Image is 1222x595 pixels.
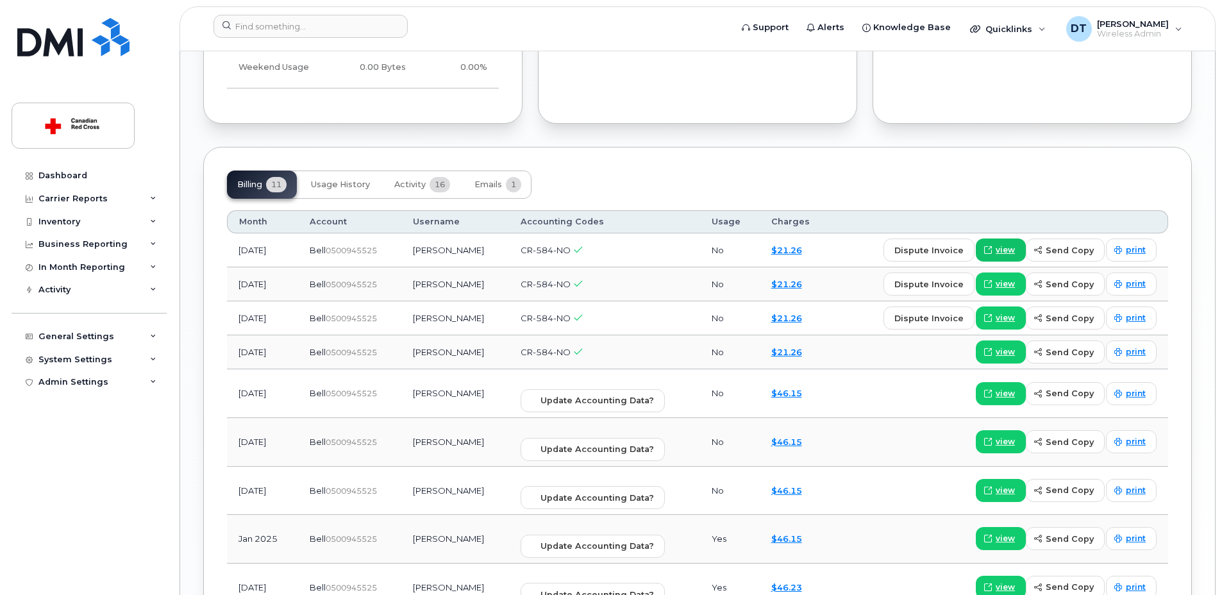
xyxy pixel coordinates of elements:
[1026,340,1105,364] button: send copy
[401,210,509,233] th: Username
[1046,346,1094,358] span: send copy
[1026,272,1105,296] button: send copy
[1126,388,1146,399] span: print
[1106,430,1157,453] a: print
[521,438,665,461] button: Update Accounting Data?
[700,301,760,335] td: No
[771,347,802,357] a: $21.26
[227,369,298,418] td: [DATE]
[1106,527,1157,550] a: print
[1126,278,1146,290] span: print
[894,278,964,290] span: dispute invoice
[1046,484,1094,496] span: send copy
[700,467,760,515] td: No
[1126,312,1146,324] span: print
[1126,582,1146,593] span: print
[310,279,326,289] span: Bell
[326,280,377,289] span: 0500945525
[976,340,1026,364] a: view
[976,479,1026,502] a: view
[1046,278,1094,290] span: send copy
[996,533,1015,544] span: view
[540,443,654,455] span: Update Accounting Data?
[1126,485,1146,496] span: print
[996,388,1015,399] span: view
[401,515,509,564] td: [PERSON_NAME]
[961,16,1055,42] div: Quicklinks
[1026,527,1105,550] button: send copy
[996,278,1015,290] span: view
[700,267,760,301] td: No
[1097,19,1169,29] span: [PERSON_NAME]
[1106,340,1157,364] a: print
[996,436,1015,448] span: view
[326,486,377,496] span: 0500945525
[700,335,760,369] td: No
[753,21,789,34] span: Support
[310,485,326,496] span: Bell
[310,313,326,323] span: Bell
[540,394,654,406] span: Update Accounting Data?
[310,245,326,255] span: Bell
[996,312,1015,324] span: view
[894,312,964,324] span: dispute invoice
[227,335,298,369] td: [DATE]
[1026,382,1105,405] button: send copy
[521,486,665,509] button: Update Accounting Data?
[1126,436,1146,448] span: print
[1071,21,1087,37] span: DT
[771,485,802,496] a: $46.15
[509,210,700,233] th: Accounting Codes
[771,245,802,255] a: $21.26
[1046,533,1094,545] span: send copy
[1046,436,1094,448] span: send copy
[700,515,760,564] td: Yes
[310,388,326,398] span: Bell
[326,246,377,255] span: 0500945525
[976,306,1026,330] a: view
[227,301,298,335] td: [DATE]
[853,15,960,40] a: Knowledge Base
[883,306,975,330] button: dispute invoice
[1126,533,1146,544] span: print
[227,267,298,301] td: [DATE]
[976,382,1026,405] a: view
[394,180,426,190] span: Activity
[401,369,509,418] td: [PERSON_NAME]
[700,210,760,233] th: Usage
[771,388,802,398] a: $46.15
[976,239,1026,262] a: view
[1106,272,1157,296] a: print
[1106,306,1157,330] a: print
[521,535,665,558] button: Update Accounting Data?
[326,534,377,544] span: 0500945525
[326,389,377,398] span: 0500945525
[771,313,802,323] a: $21.26
[1026,239,1105,262] button: send copy
[1046,312,1094,324] span: send copy
[327,47,417,88] td: 0.00 Bytes
[326,437,377,447] span: 0500945525
[1106,239,1157,262] a: print
[417,47,499,88] td: 0.00%
[771,582,802,592] a: $46.23
[1046,387,1094,399] span: send copy
[227,418,298,467] td: [DATE]
[401,301,509,335] td: [PERSON_NAME]
[310,582,326,592] span: Bell
[1026,306,1105,330] button: send copy
[474,180,502,190] span: Emails
[976,272,1026,296] a: view
[227,515,298,564] td: Jan 2025
[401,267,509,301] td: [PERSON_NAME]
[227,233,298,267] td: [DATE]
[401,418,509,467] td: [PERSON_NAME]
[1097,29,1169,39] span: Wireless Admin
[894,244,964,256] span: dispute invoice
[1026,479,1105,502] button: send copy
[771,437,802,447] a: $46.15
[326,583,377,592] span: 0500945525
[976,430,1026,453] a: view
[883,239,975,262] button: dispute invoice
[227,47,327,88] td: Weekend Usage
